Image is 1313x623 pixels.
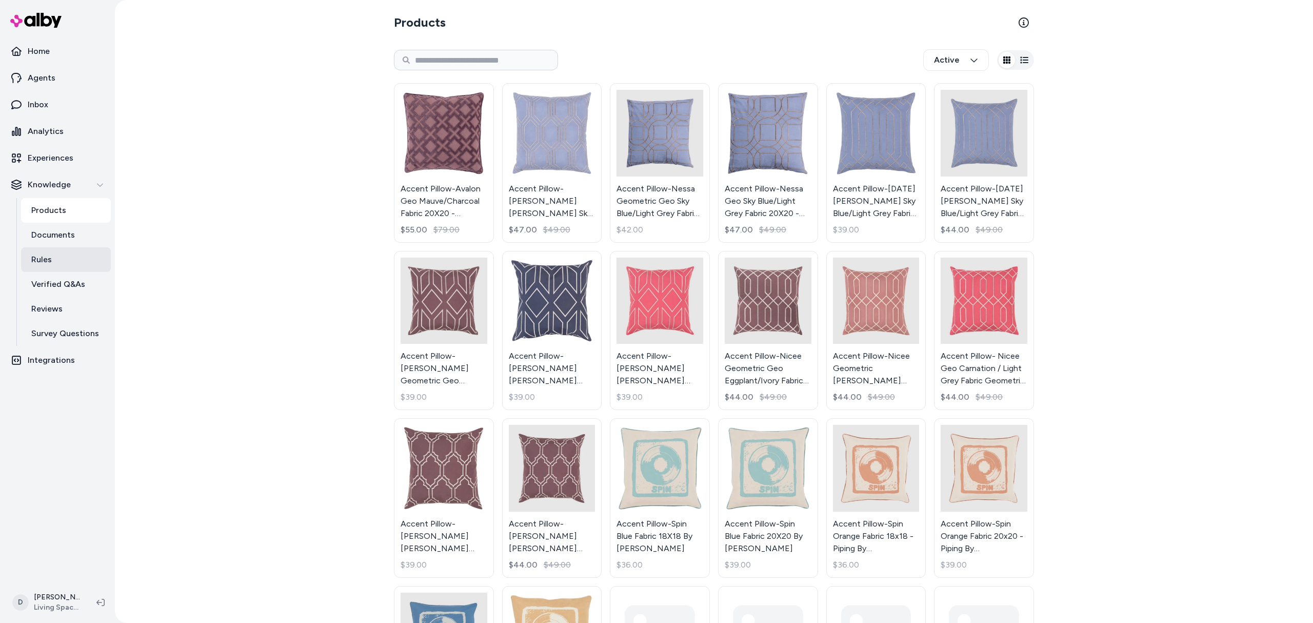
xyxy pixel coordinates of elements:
p: Verified Q&As [31,278,85,290]
p: Knowledge [28,179,71,191]
a: Accent Pillow-Nessa Geo Sky Blue/Light Grey Fabric 20X20 - Geometric By SuryaAccent Pillow-Nessa ... [718,83,818,243]
a: Accent Pillow-Noel Geo Sky Blue/Light Grey Fabric 18X18 - Geometric By SuryaAccent Pillow-[DATE][... [826,83,926,243]
p: Experiences [28,152,73,164]
a: Rules [21,247,111,272]
a: Accent Pillow-Spin Blue Fabric 20X20 By SuryaAccent Pillow-Spin Blue Fabric 20X20 By [PERSON_NAME... [718,418,818,578]
p: Documents [31,229,75,241]
a: Accent Pillow-Nora Geo Fabric Eggplant/Ivory 18X18 - Geometric By SuryaAccent Pillow-[PERSON_NAME... [502,251,602,411]
a: Verified Q&As [21,272,111,297]
img: alby Logo [10,13,62,28]
a: Inbox [4,92,111,117]
a: Accent Pillow-Spin Blue Fabric 18X18 By SuryaAccent Pillow-Spin Blue Fabric 18X18 By [PERSON_NAME... [610,418,710,578]
a: Accent Pillow-Nora Geometric Geo Eggplant/Ivory Fabric 18X18 By SuryaAccent Pillow-[PERSON_NAME] ... [394,251,494,411]
p: Inbox [28,99,48,111]
a: Accent Pillow-Norinne Geo Mauve/Light Grey Fabric Geometric 20x20 By SuryaAccent Pillow-[PERSON_N... [502,418,602,578]
p: Home [28,45,50,57]
a: Accent Pillow-Spin Orange Fabric 20x20 - Piping By SuryaAccent Pillow-Spin Orange Fabric 20x20 - ... [934,418,1034,578]
a: Integrations [4,348,111,373]
a: Accent Pillow-Nicee Geometric Geo Eggplant/Ivory Fabric 20x20 By SuryaAccent Pillow-Nicee Geometr... [718,251,818,411]
a: Accent Pillow-Natalie Geo Sky Blue/Light Grey Fabric 20X20 - Geometric By SuryaAccent Pillow-[PER... [502,83,602,243]
button: D[PERSON_NAME]Living Spaces [6,586,88,619]
span: Living Spaces [34,602,80,613]
a: Experiences [4,146,111,170]
a: Agents [4,66,111,90]
p: Integrations [28,354,75,366]
a: Accent Pillow-Avalon Geo Mauve/Charcoal Fabric 20X20 - Geometric By SuryaAccent Pillow-Avalon Geo... [394,83,494,243]
span: D [12,594,29,611]
p: Rules [31,254,52,266]
a: Products [21,198,111,223]
a: Home [4,39,111,64]
p: Products [31,204,66,217]
p: Analytics [28,125,64,138]
p: Reviews [31,303,63,315]
h2: Products [394,14,446,31]
a: Reviews [21,297,111,321]
button: Knowledge [4,172,111,197]
a: Accent Pillow-Spin Orange Fabric 18x18 - Piping By SuryaAccent Pillow-Spin Orange Fabric 18x18 - ... [826,418,926,578]
a: Documents [21,223,111,247]
a: Accent Pillow-Norinne Geo Fabric Mauve/Light Grey 18X18 - Geometric By SuryaAccent Pillow-[PERSON... [394,418,494,578]
p: [PERSON_NAME] [34,592,80,602]
a: Accent Pillow- Nicee Geo Carnation / Light Grey Fabric Geometric 20X20 By SuryaAccent Pillow- Nic... [934,251,1034,411]
a: Survey Questions [21,321,111,346]
a: Accent Pillow-Noel Geo Sky Blue/Light Grey Fabric Geometric 20x20 By SuryaAccent Pillow-[DATE][PE... [934,83,1034,243]
button: Active [923,49,989,71]
p: Agents [28,72,55,84]
a: Accent Pillow-Nicee Geometric Geo Rose Beige Fabric 20x20 By SuryaAccent Pillow-Nicee Geometric [... [826,251,926,411]
a: Accent Pillow- Nora Geo Carnation / Light Grey Fabric Geometric 18X18 By SuryaAccent Pillow- [PER... [610,251,710,411]
a: Accent Pillow-Nessa Geometric Geo Sky Blue/Light Grey Fabric 18X18 By SuryaAccent Pillow-Nessa Ge... [610,83,710,243]
a: Analytics [4,119,111,144]
p: Survey Questions [31,327,99,340]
